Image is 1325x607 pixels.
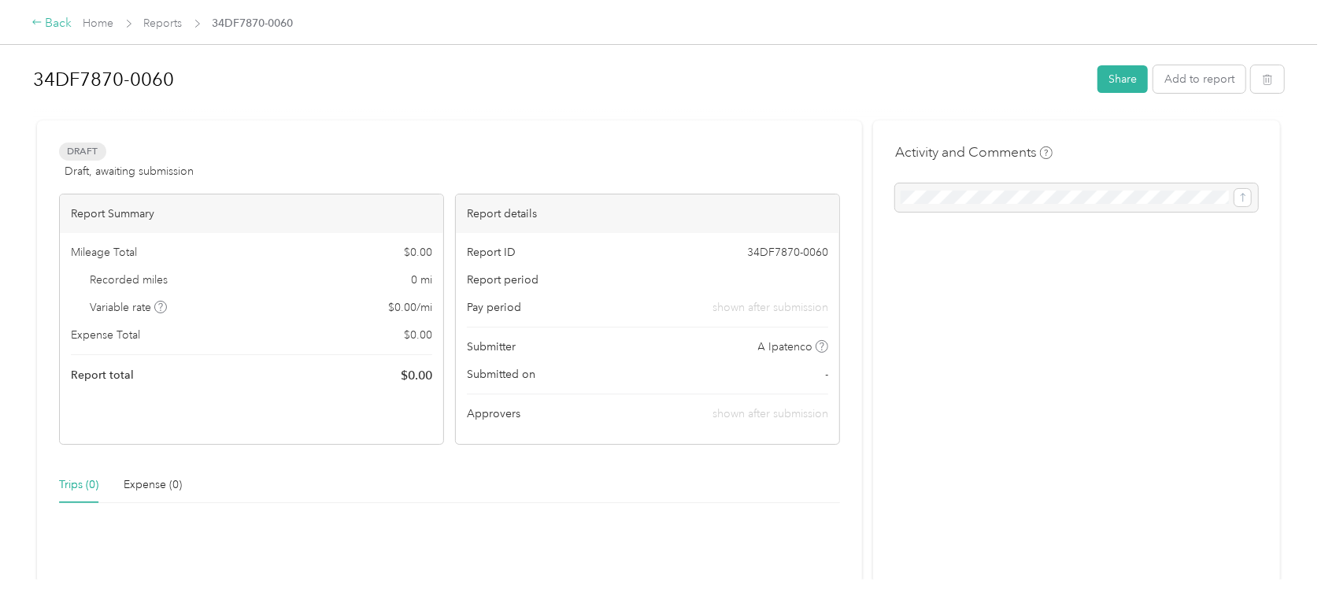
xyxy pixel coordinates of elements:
[71,244,137,261] span: Mileage Total
[91,272,168,288] span: Recorded miles
[712,299,828,316] span: shown after submission
[404,244,432,261] span: $ 0.00
[758,339,813,355] span: A Ipatenco
[60,194,443,233] div: Report Summary
[712,407,828,420] span: shown after submission
[213,15,294,31] span: 34DF7870-0060
[91,299,168,316] span: Variable rate
[825,366,828,383] span: -
[33,61,1086,98] h1: 34DF7870-0060
[467,272,539,288] span: Report period
[71,367,134,383] span: Report total
[456,194,839,233] div: Report details
[65,163,194,180] span: Draft, awaiting submission
[1097,65,1148,93] button: Share
[124,476,182,494] div: Expense (0)
[1153,65,1245,93] button: Add to report
[404,327,432,343] span: $ 0.00
[747,244,828,261] span: 34DF7870-0060
[401,366,432,385] span: $ 0.00
[467,299,521,316] span: Pay period
[388,299,432,316] span: $ 0.00 / mi
[895,142,1053,162] h4: Activity and Comments
[59,476,98,494] div: Trips (0)
[59,142,106,161] span: Draft
[31,14,72,33] div: Back
[467,405,520,422] span: Approvers
[144,17,183,30] a: Reports
[83,17,114,30] a: Home
[1237,519,1325,607] iframe: Everlance-gr Chat Button Frame
[71,327,140,343] span: Expense Total
[411,272,432,288] span: 0 mi
[467,244,516,261] span: Report ID
[467,339,516,355] span: Submitter
[467,366,535,383] span: Submitted on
